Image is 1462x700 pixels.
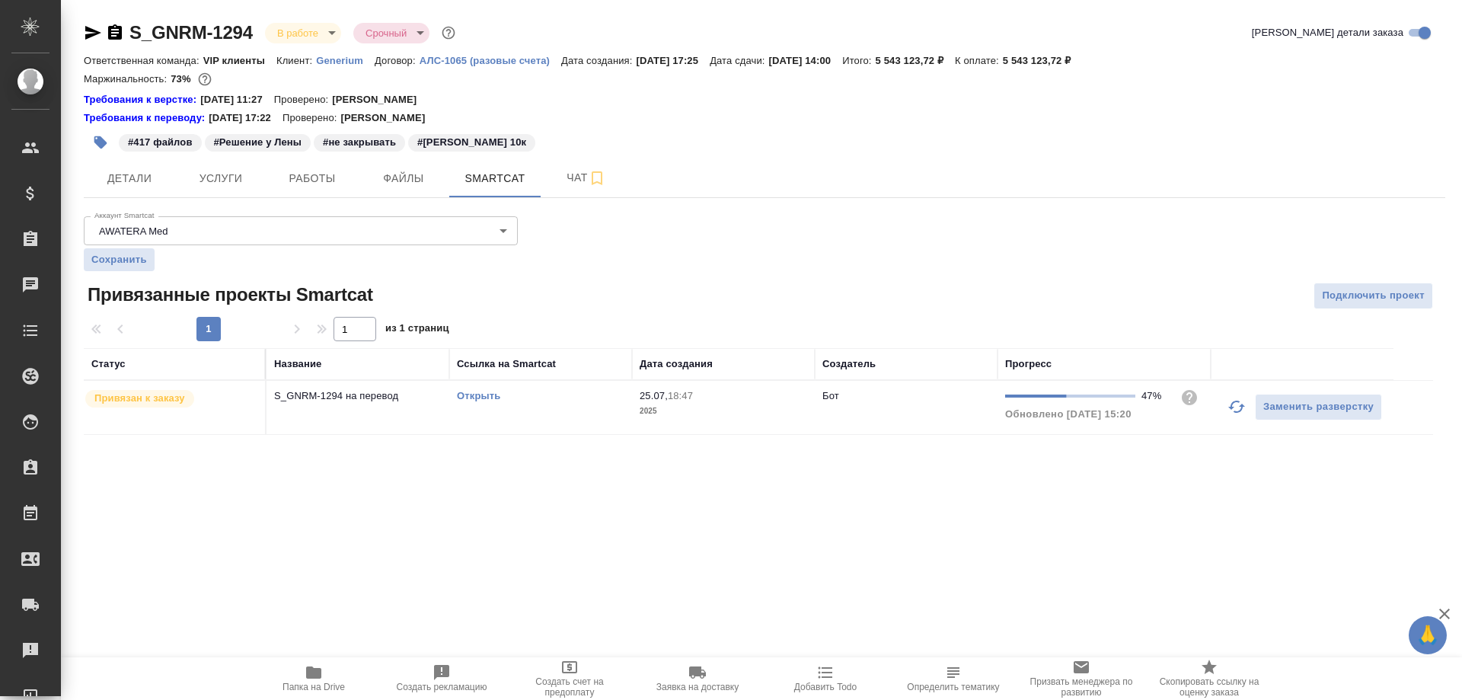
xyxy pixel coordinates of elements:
[1141,388,1168,404] div: 47%
[588,169,606,187] svg: Подписаться
[129,22,253,43] a: S_GNRM-1294
[842,55,875,66] p: Итого:
[822,390,839,401] p: Бот
[283,110,341,126] p: Проверено:
[561,55,636,66] p: Дата создания:
[203,135,313,148] span: Решение у Лены
[640,404,807,419] p: 2025
[1005,408,1132,420] span: Обновлено [DATE] 15:20
[274,356,321,372] div: Название
[640,390,668,401] p: 25.07,
[769,55,843,66] p: [DATE] 14:00
[457,356,556,372] div: Ссылка на Smartcat
[84,126,117,159] button: Добавить тэг
[117,135,203,148] span: 417 файлов
[1322,287,1425,305] span: Подключить проект
[84,55,203,66] p: Ответственная команда:
[1409,616,1447,654] button: 🙏
[385,319,449,341] span: из 1 страниц
[84,92,200,107] a: Требования к верстке:
[1415,619,1441,651] span: 🙏
[439,23,458,43] button: Доп статусы указывают на важность/срочность заказа
[276,169,349,188] span: Работы
[353,23,429,43] div: В работе
[822,356,876,372] div: Создатель
[1263,398,1374,416] span: Заменить разверстку
[265,23,341,43] div: В работе
[458,169,531,188] span: Smartcat
[184,169,257,188] span: Услуги
[94,391,185,406] p: Привязан к заказу
[420,55,561,66] p: АЛС-1065 (разовые счета)
[128,135,193,150] p: #417 файлов
[203,55,276,66] p: VIP клиенты
[1314,283,1433,309] button: Подключить проект
[195,69,215,89] button: 961134.68 RUB; 157149.10 UAH;
[361,27,411,40] button: Срочный
[1218,388,1255,425] button: Обновить прогресс
[91,356,126,372] div: Статус
[274,92,333,107] p: Проверено:
[84,92,200,107] div: Нажми, чтобы открыть папку с инструкцией
[710,55,768,66] p: Дата сдачи:
[171,73,194,85] p: 73%
[550,168,623,187] span: Чат
[84,283,373,307] span: Привязанные проекты Smartcat
[273,27,323,40] button: В работе
[420,53,561,66] a: АЛС-1065 (разовые счета)
[316,55,375,66] p: Generium
[367,169,440,188] span: Файлы
[323,135,396,150] p: #не закрывать
[637,55,710,66] p: [DATE] 17:25
[417,135,526,150] p: #[PERSON_NAME] 10к
[1252,25,1403,40] span: [PERSON_NAME] детали заказа
[84,248,155,271] button: Сохранить
[668,390,693,401] p: 18:47
[84,24,102,42] button: Скопировать ссылку для ЯМессенджера
[84,110,209,126] div: Нажми, чтобы открыть папку с инструкцией
[876,55,955,66] p: 5 543 123,72 ₽
[375,55,420,66] p: Договор:
[274,388,442,404] p: S_GNRM-1294 на перевод
[1005,356,1052,372] div: Прогресс
[457,390,500,401] a: Открыть
[84,73,171,85] p: Маржинальность:
[93,169,166,188] span: Детали
[332,92,428,107] p: [PERSON_NAME]
[84,110,209,126] a: Требования к переводу:
[316,53,375,66] a: Generium
[94,225,173,238] button: AWATERA Med
[1255,394,1382,420] button: Заменить разверстку
[214,135,302,150] p: #Решение у Лены
[106,24,124,42] button: Скопировать ссылку
[640,356,713,372] div: Дата создания
[209,110,283,126] p: [DATE] 17:22
[340,110,436,126] p: [PERSON_NAME]
[91,252,147,267] span: Сохранить
[1003,55,1082,66] p: 5 543 123,72 ₽
[200,92,274,107] p: [DATE] 11:27
[955,55,1003,66] p: К оплате:
[276,55,316,66] p: Клиент:
[84,216,518,245] div: AWATERA Med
